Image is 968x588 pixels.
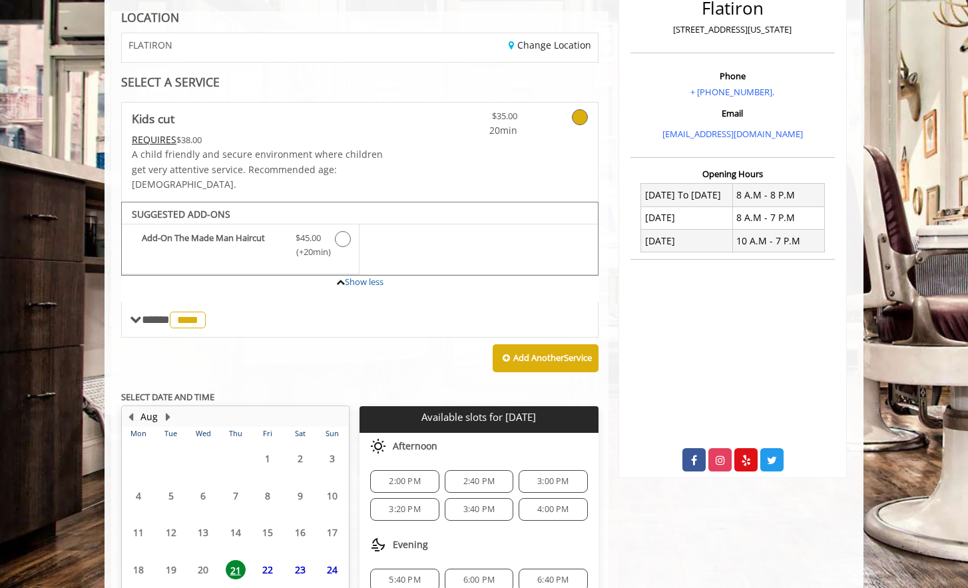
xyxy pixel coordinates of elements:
p: [STREET_ADDRESS][US_STATE] [634,23,832,37]
a: $35.00 [439,103,517,138]
span: Afternoon [393,441,437,451]
span: 2:40 PM [463,476,495,487]
span: 3:00 PM [537,476,569,487]
a: Show less [345,276,383,288]
div: Kids cut Add-onS [121,202,599,276]
th: Sat [284,427,316,440]
b: Add-On The Made Man Haircut [142,231,282,259]
span: This service needs some Advance to be paid before we block your appointment [132,133,176,146]
b: Kids cut [132,109,174,128]
h3: Phone [634,71,832,81]
td: Select day22 [252,551,284,587]
span: 23 [290,560,310,579]
td: Select day23 [284,551,316,587]
p: Available slots for [DATE] [365,412,593,423]
th: Wed [187,427,219,440]
img: afternoon slots [370,438,386,454]
th: Tue [154,427,186,440]
td: Select day21 [219,551,251,587]
th: Thu [219,427,251,440]
span: 6:40 PM [537,575,569,585]
a: + [PHONE_NUMBER]. [690,86,774,98]
b: SELECT DATE AND TIME [121,391,214,403]
th: Mon [122,427,154,440]
div: 2:00 PM [370,470,439,493]
span: 4:00 PM [537,504,569,515]
td: [DATE] To [DATE] [641,184,733,206]
button: Add AnotherService [493,344,599,372]
img: evening slots [370,537,386,553]
div: 3:00 PM [519,470,587,493]
span: 3:20 PM [389,504,420,515]
span: 20min [439,123,517,138]
div: 3:20 PM [370,498,439,521]
a: [EMAIL_ADDRESS][DOMAIN_NAME] [662,128,803,140]
h3: Email [634,109,832,118]
span: (+20min ) [289,245,328,259]
span: 21 [226,560,246,579]
span: 6:00 PM [463,575,495,585]
a: Change Location [509,39,591,51]
div: 2:40 PM [445,470,513,493]
b: LOCATION [121,9,179,25]
span: 5:40 PM [389,575,420,585]
th: Sun [316,427,349,440]
td: 10 A.M - 7 P.M [732,230,824,252]
td: 8 A.M - 7 P.M [732,206,824,229]
b: SUGGESTED ADD-ONS [132,208,230,220]
b: Add Another Service [513,352,592,364]
span: Evening [393,539,428,550]
div: SELECT A SERVICE [121,76,599,89]
td: [DATE] [641,230,733,252]
td: Select day24 [316,551,349,587]
td: [DATE] [641,206,733,229]
h3: Opening Hours [630,169,835,178]
span: 3:40 PM [463,504,495,515]
button: Aug [140,410,158,424]
span: $45.00 [296,231,321,245]
td: 8 A.M - 8 P.M [732,184,824,206]
span: 2:00 PM [389,476,420,487]
span: 22 [258,560,278,579]
th: Fri [252,427,284,440]
div: $38.00 [132,133,399,147]
div: 4:00 PM [519,498,587,521]
span: 24 [322,560,342,579]
button: Previous Month [125,410,136,424]
p: A child friendly and secure environment where children get very attentive service. Recommended ag... [132,147,399,192]
div: 3:40 PM [445,498,513,521]
label: Add-On The Made Man Haircut [128,231,352,262]
button: Next Month [162,410,173,424]
span: FLATIRON [128,40,172,50]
